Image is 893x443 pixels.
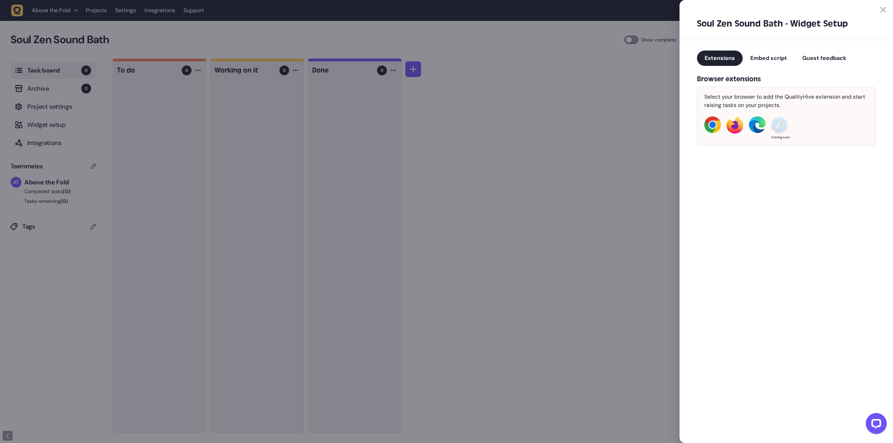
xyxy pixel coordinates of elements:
[771,116,788,134] img: Safari Extension
[860,410,890,440] iframe: LiveChat chat widget
[697,18,876,29] h2: Soul Zen Sound Bath - Widget Setup
[749,116,766,133] img: Edge Extension
[802,54,846,62] span: Guest feedback
[750,54,787,62] span: Embed script
[771,135,790,140] p: Coming soon
[704,93,868,109] p: Select your browser to add the QualityHive extension and start raising tasks on your projects.
[704,116,721,133] img: Chrome Extension
[697,74,876,84] h4: Browser extensions
[705,54,735,62] span: Extensions
[727,116,743,133] img: Firefox Extension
